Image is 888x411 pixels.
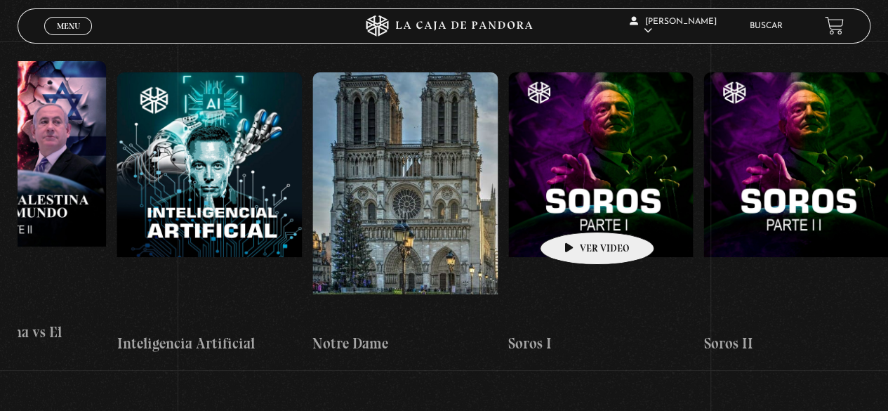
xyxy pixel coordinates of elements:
[117,50,302,377] a: Inteligencia Artificial
[57,22,80,30] span: Menu
[312,50,498,377] a: Notre Dame
[825,16,844,35] a: View your shopping cart
[117,332,302,355] h4: Inteligencia Artificial
[508,332,694,355] h4: Soros I
[52,33,85,43] span: Cerrar
[630,18,717,35] span: [PERSON_NAME]
[750,22,783,30] a: Buscar
[312,332,498,355] h4: Notre Dame
[508,50,694,377] a: Soros I
[18,15,42,39] button: Previous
